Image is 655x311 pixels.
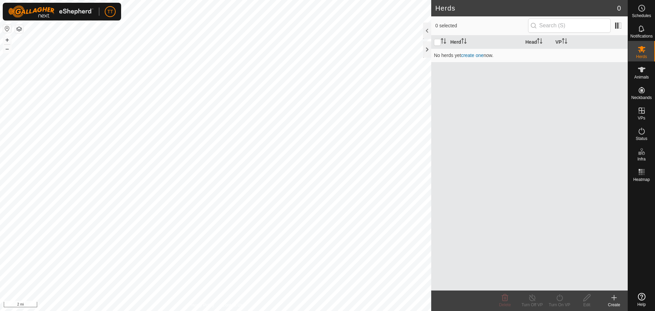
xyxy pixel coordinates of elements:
span: 0 selected [435,22,528,29]
p-sorticon: Activate to sort [441,39,446,45]
span: Schedules [632,14,651,18]
span: Notifications [630,34,653,38]
span: Delete [499,302,511,307]
span: Infra [637,157,645,161]
span: Animals [634,75,649,79]
div: Create [600,302,628,308]
span: Herds [636,55,647,59]
div: Turn On VP [546,302,573,308]
button: Map Layers [15,25,23,33]
span: 0 [617,3,621,13]
div: Edit [573,302,600,308]
button: + [3,36,11,44]
span: Neckbands [631,96,652,100]
button: Reset Map [3,25,11,33]
span: Help [637,302,646,307]
button: – [3,45,11,53]
span: Status [636,137,647,141]
th: Herd [448,36,523,49]
a: Help [628,290,655,309]
img: Gallagher Logo [8,5,93,18]
a: Contact Us [222,302,243,308]
a: Privacy Policy [189,302,214,308]
p-sorticon: Activate to sort [461,39,467,45]
p-sorticon: Activate to sort [537,39,542,45]
th: Head [523,36,553,49]
span: VPs [638,116,645,120]
input: Search (S) [528,18,611,33]
span: Heatmap [633,178,650,182]
td: No herds yet now. [431,48,628,62]
p-sorticon: Activate to sort [562,39,567,45]
th: VP [553,36,628,49]
div: Turn Off VP [519,302,546,308]
h2: Herds [435,4,617,12]
span: TT [107,8,113,15]
a: create one [461,53,483,58]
